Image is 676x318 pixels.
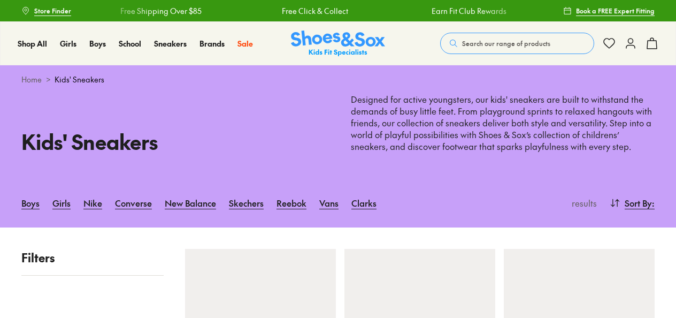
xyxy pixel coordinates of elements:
a: Shoes & Sox [291,31,385,57]
div: > [21,74,655,85]
a: Brands [199,38,225,49]
span: Kids' Sneakers [55,74,104,85]
a: Girls [60,38,76,49]
a: School [119,38,141,49]
a: Free Click & Collect [279,5,345,17]
a: Earn Fit Club Rewards [428,5,503,17]
span: Sort By [625,196,652,209]
p: Designed for active youngsters, our kids' sneakers are built to withstand the demands of busy lit... [351,94,655,153]
h1: Kids' Sneakers [21,126,325,157]
a: Free Shipping Over $85 [117,5,198,17]
button: Sort By: [610,191,655,215]
a: Vans [319,191,339,215]
a: Skechers [229,191,264,215]
a: Boys [89,38,106,49]
a: Clarks [351,191,377,215]
a: Sneakers [154,38,187,49]
span: Book a FREE Expert Fitting [576,6,655,16]
p: Filters [21,249,164,267]
a: New Balance [165,191,216,215]
a: Nike [83,191,102,215]
a: Sale [237,38,253,49]
span: : [652,196,655,209]
a: Shop All [18,38,47,49]
a: Home [21,74,42,85]
span: Search our range of products [462,39,550,48]
span: Store Finder [34,6,71,16]
a: Book a FREE Expert Fitting [563,1,655,20]
button: Search our range of products [440,33,594,54]
a: Girls [52,191,71,215]
p: results [567,196,597,209]
a: Converse [115,191,152,215]
a: Reebok [276,191,306,215]
a: Store Finder [21,1,71,20]
a: Boys [21,191,40,215]
img: SNS_Logo_Responsive.svg [291,31,385,57]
